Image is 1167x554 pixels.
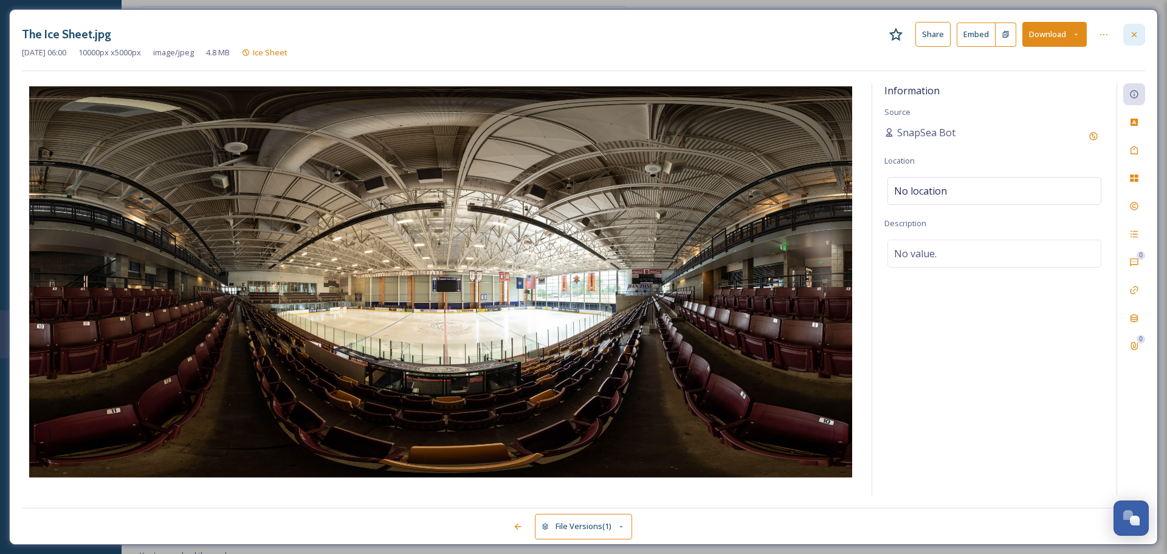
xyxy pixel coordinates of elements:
span: 4.8 MB [206,47,230,58]
span: Description [884,218,926,229]
span: SnapSea Bot [897,125,955,140]
button: Share [915,22,951,47]
span: Ice Sheet [253,47,287,58]
div: 0 [1137,251,1145,260]
button: Embed [957,23,996,47]
span: Source [884,106,911,117]
div: 0 [1137,335,1145,344]
img: 1nAV-M-69fgwD0yWopo4yUfa63D1iMEx9.jpg [22,86,859,498]
button: Download [1022,22,1087,47]
span: Information [884,84,940,97]
h3: The Ice Sheet.jpg [22,26,111,43]
span: [DATE] 06:00 [22,47,66,58]
button: File Versions(1) [535,514,632,539]
span: No location [894,184,947,198]
span: No value. [894,246,937,261]
span: image/jpeg [153,47,194,58]
button: Open Chat [1114,500,1149,536]
span: Location [884,155,915,166]
span: 10000 px x 5000 px [78,47,141,58]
